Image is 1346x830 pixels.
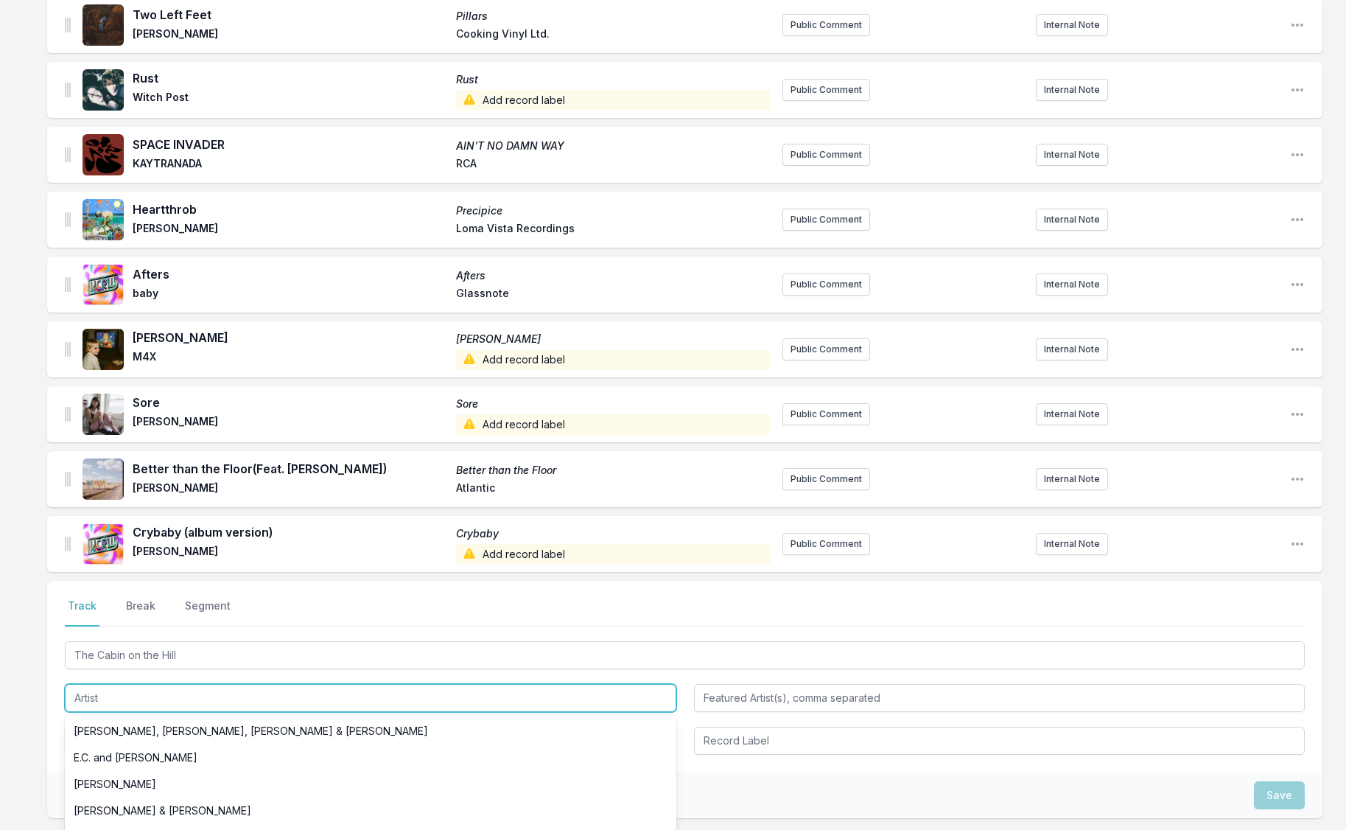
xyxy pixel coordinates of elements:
li: [PERSON_NAME] [65,771,676,798]
span: RCA [456,156,771,174]
input: Record Label [694,727,1305,755]
span: [PERSON_NAME] [133,544,447,565]
span: Pillars [456,9,771,24]
img: Drag Handle [65,18,71,32]
input: Artist [65,684,676,712]
button: Internal Note [1036,468,1108,490]
button: Internal Note [1036,403,1108,425]
button: Open playlist item options [1290,537,1305,551]
button: Public Comment [782,79,870,101]
span: Heartthrob [133,200,447,218]
img: Rust [83,69,124,111]
img: Drag Handle [65,472,71,487]
button: Internal Note [1036,144,1108,166]
img: Drag Handle [65,83,71,97]
button: Track [65,599,99,627]
button: Open playlist item options [1290,342,1305,357]
button: Break [123,599,158,627]
button: Public Comment [782,273,870,296]
button: Internal Note [1036,14,1108,36]
button: Segment [182,599,234,627]
li: E.C. and [PERSON_NAME] [65,744,676,771]
button: Public Comment [782,533,870,555]
span: M4X [133,349,447,370]
button: Save [1254,781,1305,809]
span: [PERSON_NAME] [133,27,447,44]
li: [PERSON_NAME], [PERSON_NAME], [PERSON_NAME] & [PERSON_NAME] [65,718,676,744]
span: Rust [133,69,447,87]
span: Better than the Floor [456,463,771,478]
button: Open playlist item options [1290,83,1305,97]
button: Open playlist item options [1290,147,1305,162]
img: Precipice [83,199,124,240]
img: Drag Handle [65,407,71,422]
span: [PERSON_NAME] [133,481,447,498]
img: Sore [83,394,124,435]
button: Internal Note [1036,79,1108,101]
span: Add record label [456,349,771,370]
img: Pillars [83,4,124,46]
img: Afters [83,264,124,305]
img: Drag Handle [65,277,71,292]
span: Sore [456,397,771,411]
img: Drag Handle [65,342,71,357]
button: Open playlist item options [1290,472,1305,487]
button: Open playlist item options [1290,212,1305,227]
span: Sore [133,394,447,411]
button: Open playlist item options [1290,18,1305,32]
li: [PERSON_NAME] & [PERSON_NAME] [65,798,676,824]
button: Open playlist item options [1290,277,1305,292]
span: [PERSON_NAME] [133,414,447,435]
img: AIN'T NO DAMN WAY [83,134,124,175]
span: [PERSON_NAME] [133,329,447,346]
span: Afters [456,268,771,283]
img: Drag Handle [65,147,71,162]
img: Drag Handle [65,537,71,551]
input: Featured Artist(s), comma separated [694,684,1305,712]
span: Better than the Floor (Feat. [PERSON_NAME]) [133,460,447,478]
span: AIN'T NO DAMN WAY [456,139,771,153]
img: Crybaby [83,523,124,565]
img: Kurt Cobain [83,329,124,370]
span: Afters [133,265,447,283]
span: Add record label [456,414,771,435]
button: Internal Note [1036,338,1108,360]
span: Crybaby [456,526,771,541]
span: baby [133,286,447,304]
span: SPACE INVADER [133,136,447,153]
span: Cooking Vinyl Ltd. [456,27,771,44]
span: Glassnote [456,286,771,304]
button: Public Comment [782,338,870,360]
button: Open playlist item options [1290,407,1305,422]
span: Add record label [456,544,771,565]
button: Public Comment [782,468,870,490]
span: [PERSON_NAME] [456,332,771,346]
span: Witch Post [133,90,447,111]
input: Track Title [65,641,1305,669]
span: Add record label [456,90,771,111]
span: [PERSON_NAME] [133,221,447,239]
img: Drag Handle [65,212,71,227]
span: KAYTRANADA [133,156,447,174]
img: Better than the Floor [83,458,124,500]
button: Public Comment [782,403,870,425]
button: Internal Note [1036,533,1108,555]
button: Internal Note [1036,209,1108,231]
button: Public Comment [782,144,870,166]
span: Rust [456,72,771,87]
span: Two Left Feet [133,6,447,24]
span: Atlantic [456,481,771,498]
button: Public Comment [782,14,870,36]
button: Internal Note [1036,273,1108,296]
button: Public Comment [782,209,870,231]
span: Crybaby (album version) [133,523,447,541]
span: Precipice [456,203,771,218]
span: Loma Vista Recordings [456,221,771,239]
